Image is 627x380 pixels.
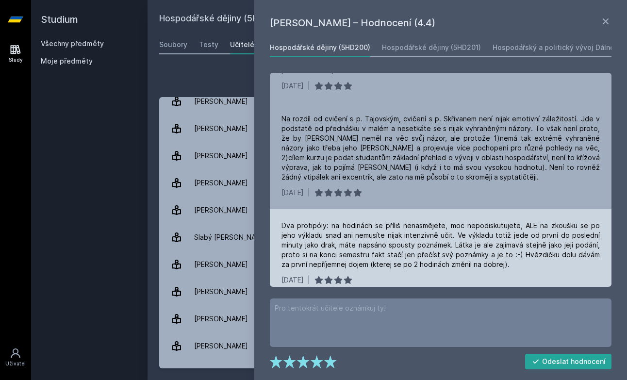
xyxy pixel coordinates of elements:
[41,56,93,66] span: Moje předměty
[159,169,615,197] a: [PERSON_NAME] 1 hodnocení 5.0
[41,39,104,48] a: Všechny předměty
[281,221,600,269] div: Dva protipóly: na hodinách se příliš nenasmějete, moc nepodiskutujete, ALE na zkoušku se po jeho ...
[308,275,310,285] div: |
[281,188,304,198] div: [DATE]
[194,309,248,329] div: [PERSON_NAME]
[199,40,218,50] div: Testy
[194,255,248,274] div: [PERSON_NAME]
[2,343,29,372] a: Uživatel
[230,40,254,50] div: Učitelé
[159,305,615,332] a: [PERSON_NAME] 3 hodnocení 4.7
[308,188,310,198] div: |
[159,142,615,169] a: [PERSON_NAME] 4 hodnocení 5.0
[194,200,248,220] div: [PERSON_NAME]
[159,197,615,224] a: [PERSON_NAME] 8 hodnocení 4.4
[194,228,268,247] div: Slabý [PERSON_NAME]
[194,336,248,356] div: [PERSON_NAME]
[194,146,248,165] div: [PERSON_NAME]
[159,224,615,251] a: Slabý [PERSON_NAME] 2 hodnocení 5.0
[230,35,254,54] a: Učitelé
[159,332,615,360] a: [PERSON_NAME] 2 hodnocení 4.5
[9,56,23,64] div: Study
[159,115,615,142] a: [PERSON_NAME] 1 hodnocení 5.0
[159,35,187,54] a: Soubory
[159,278,615,305] a: [PERSON_NAME] 3 hodnocení 5.0
[194,173,248,193] div: [PERSON_NAME]
[194,119,248,138] div: [PERSON_NAME]
[159,12,507,27] h2: Hospodářské dějiny (5HD200)
[159,40,187,50] div: Soubory
[2,39,29,68] a: Study
[199,35,218,54] a: Testy
[194,92,248,111] div: [PERSON_NAME]
[281,275,304,285] div: [DATE]
[281,114,600,182] div: Na rozdíl od cvičení s p. Tajovským, cvičení s p. Skřivanem není nijak emotivní záležitostí. Jde ...
[5,360,26,367] div: Uživatel
[308,81,310,91] div: |
[194,282,248,301] div: [PERSON_NAME]
[281,81,304,91] div: [DATE]
[159,88,615,115] a: [PERSON_NAME] 3 hodnocení 4.3
[525,354,612,369] button: Odeslat hodnocení
[159,251,615,278] a: [PERSON_NAME] 3 hodnocení 5.0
